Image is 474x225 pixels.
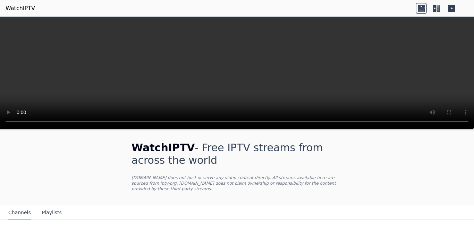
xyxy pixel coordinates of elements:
[132,175,342,192] p: [DOMAIN_NAME] does not host or serve any video content directly. All streams available here are s...
[132,142,195,154] span: WatchIPTV
[132,142,342,167] h1: - Free IPTV streams from across the world
[160,181,177,186] a: iptv-org
[6,4,35,13] a: WatchIPTV
[42,206,62,219] button: Playlists
[8,206,31,219] button: Channels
